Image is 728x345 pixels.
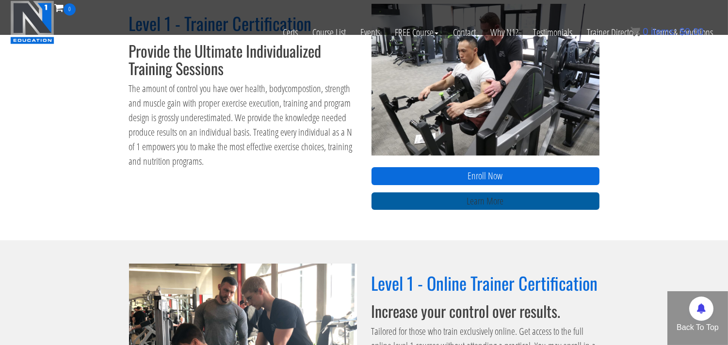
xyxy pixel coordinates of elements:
[372,273,599,293] h2: Level 1 - Online Trainer Certification
[129,42,357,76] h3: Provide the Ultimate Individualized Training Sessions
[372,302,599,319] h3: Increase your control over results.
[679,26,685,37] span: $
[526,16,580,49] a: Testimonials
[54,1,76,14] a: 0
[10,0,54,44] img: n1-education
[372,167,599,185] a: Enroll Now
[275,16,305,49] a: Certs
[651,26,677,37] span: items:
[372,4,599,156] img: n1-trainer
[643,26,648,37] span: 0
[580,16,646,49] a: Trainer Directory
[679,26,704,37] bdi: 0.00
[388,16,446,49] a: FREE Course
[646,16,720,49] a: Terms & Conditions
[305,16,353,49] a: Course List
[64,3,76,16] span: 0
[631,26,704,37] a: 0 items: $0.00
[372,192,599,210] a: Learn More
[353,16,388,49] a: Events
[129,81,357,169] p: The amount of control you have over health, bodycompostion, strength and muscle gain with proper ...
[483,16,526,49] a: Why N1?
[631,27,640,36] img: icon11.png
[667,322,728,333] p: Back To Top
[446,16,483,49] a: Contact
